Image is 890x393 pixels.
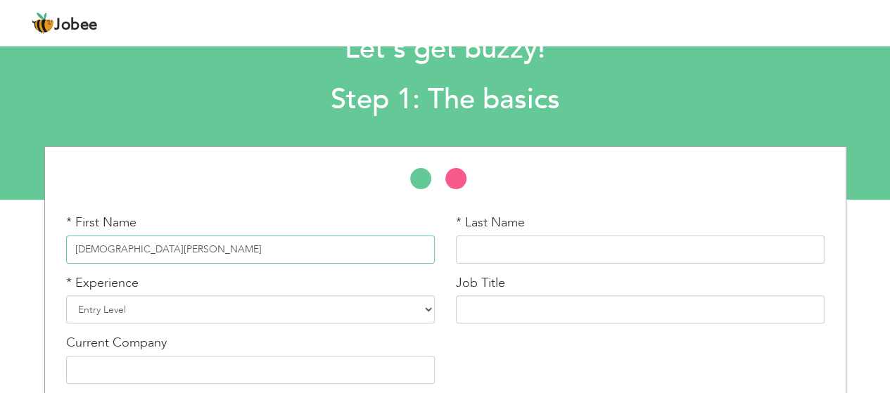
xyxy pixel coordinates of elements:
label: * Last Name [456,214,525,232]
img: jobee.io [32,12,54,34]
h2: Step 1: The basics [122,82,768,118]
label: Job Title [456,274,505,292]
label: * First Name [66,214,136,232]
label: Current Company [66,334,167,352]
label: * Experience [66,274,139,292]
h1: Let's get buzzy! [122,31,768,67]
span: Jobee [54,18,98,33]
